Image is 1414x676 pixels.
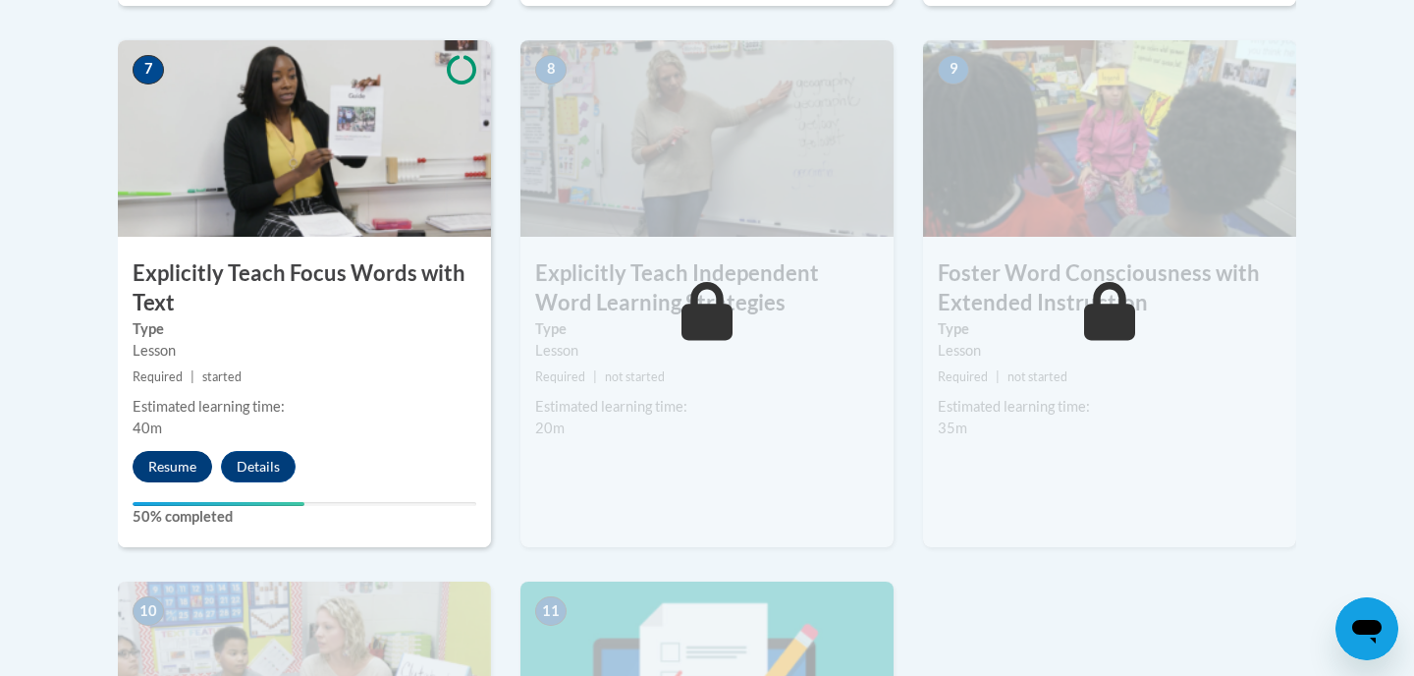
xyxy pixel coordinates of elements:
img: Course Image [520,40,894,237]
span: | [996,369,1000,384]
div: Lesson [535,340,879,362]
div: Estimated learning time: [535,396,879,418]
span: 8 [535,55,567,84]
div: Estimated learning time: [133,396,476,418]
span: | [190,369,194,384]
button: Details [221,451,296,482]
span: not started [1007,369,1067,384]
span: | [593,369,597,384]
div: Estimated learning time: [938,396,1281,418]
span: not started [605,369,665,384]
span: 40m [133,420,162,436]
span: 7 [133,55,164,84]
img: Course Image [923,40,1296,237]
iframe: Button to launch messaging window [1335,597,1398,660]
span: started [202,369,242,384]
span: 11 [535,596,567,626]
h3: Explicitly Teach Focus Words with Text [118,258,491,319]
h3: Explicitly Teach Independent Word Learning Strategies [520,258,894,319]
span: 9 [938,55,969,84]
label: Type [938,318,1281,340]
div: Lesson [133,340,476,362]
label: Type [133,318,476,340]
img: Course Image [118,40,491,237]
span: 35m [938,420,967,436]
span: 20m [535,420,565,436]
h3: Foster Word Consciousness with Extended Instruction [923,258,1296,319]
div: Lesson [938,340,1281,362]
span: 10 [133,596,164,626]
label: 50% completed [133,506,476,528]
span: Required [535,369,585,384]
label: Type [535,318,879,340]
span: Required [938,369,988,384]
span: Required [133,369,183,384]
div: Your progress [133,502,304,506]
button: Resume [133,451,212,482]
